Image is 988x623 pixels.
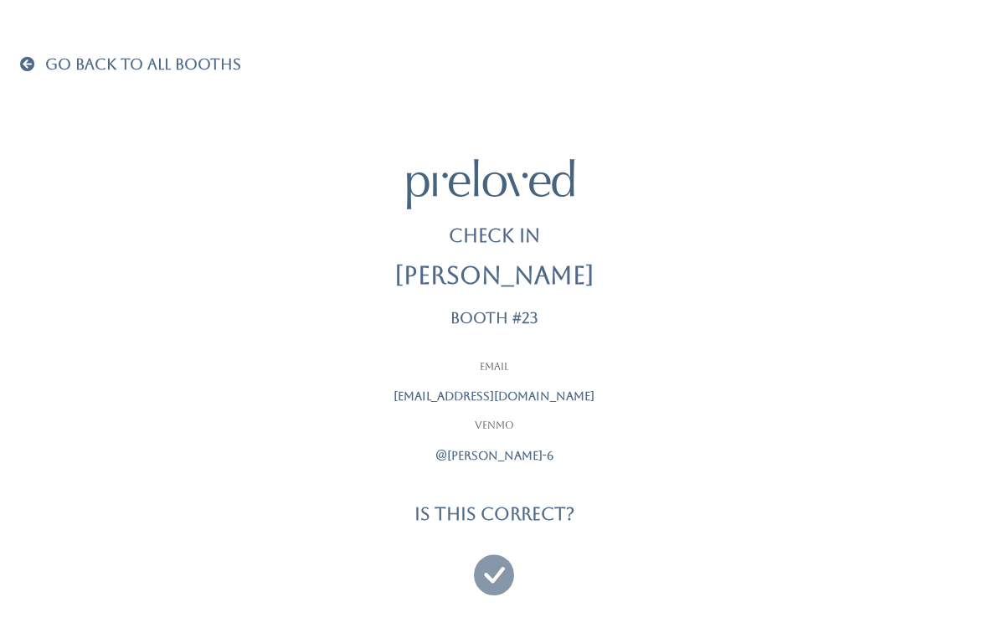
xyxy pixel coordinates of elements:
img: preloved logo [407,159,574,209]
p: Venmo [285,419,703,434]
p: @[PERSON_NAME]-6 [285,447,703,465]
p: [EMAIL_ADDRESS][DOMAIN_NAME] [285,388,703,405]
p: Booth #23 [450,310,538,327]
p: Check In [449,223,540,250]
h4: Is this correct? [414,504,574,523]
span: Go Back To All Booths [45,55,241,73]
p: Email [285,360,703,375]
a: Go Back To All Booths [20,57,241,74]
h2: [PERSON_NAME] [394,263,594,290]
